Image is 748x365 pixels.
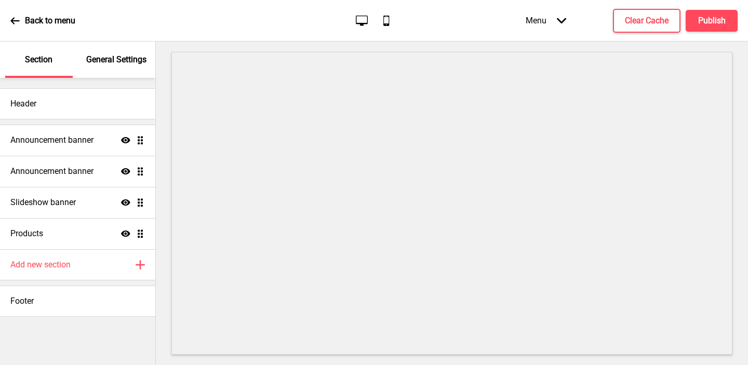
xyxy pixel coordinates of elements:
h4: Add new section [10,259,71,271]
button: Publish [686,10,738,32]
a: Back to menu [10,7,75,35]
p: General Settings [86,54,146,65]
p: Back to menu [25,15,75,26]
button: Clear Cache [613,9,680,33]
h4: Header [10,98,36,110]
h4: Slideshow banner [10,197,76,208]
p: Section [25,54,52,65]
h4: Products [10,228,43,239]
h4: Footer [10,295,34,307]
h4: Publish [698,15,726,26]
div: Menu [515,5,577,36]
h4: Announcement banner [10,134,94,146]
h4: Announcement banner [10,166,94,177]
h4: Clear Cache [625,15,669,26]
